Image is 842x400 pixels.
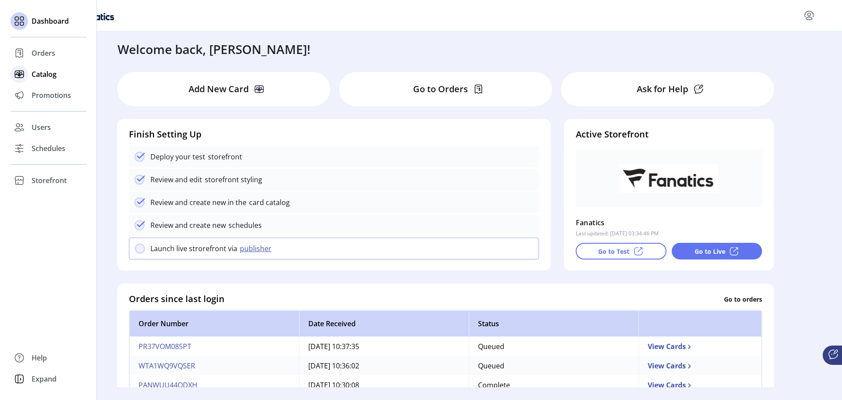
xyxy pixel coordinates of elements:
[32,90,71,101] span: Promotions
[598,247,629,256] p: Go to Test
[226,220,262,231] p: schedules
[469,337,639,356] td: Queued
[32,48,55,58] span: Orders
[129,337,299,356] td: PR37VOM085PT
[246,197,290,208] p: card catalog
[129,128,539,141] h4: Finish Setting Up
[237,243,277,254] button: publisher
[189,83,249,96] p: Add New Card
[32,374,57,384] span: Expand
[129,292,225,306] h4: Orders since last login
[637,83,688,96] p: Ask for Help
[469,375,639,395] td: Complete
[469,310,639,337] th: Status
[129,356,299,375] td: WTA1WQ9VQSER
[802,8,816,22] button: menu
[150,243,237,254] p: Launch live strorefront via
[32,143,65,154] span: Schedules
[205,151,242,162] p: storefront
[150,220,226,231] p: Review and create new
[32,122,51,133] span: Users
[202,174,262,185] p: storefront styling
[724,294,762,303] p: Go to orders
[695,247,725,256] p: Go to Live
[32,16,69,26] span: Dashboard
[413,83,468,96] p: Go to Orders
[129,375,299,395] td: PANWUU44ODXH
[118,40,310,58] h3: Welcome back, [PERSON_NAME]!
[639,337,762,356] td: View Cards
[150,151,205,162] p: Deploy your test
[639,375,762,395] td: View Cards
[299,375,469,395] td: [DATE] 10:30:08
[32,175,67,186] span: Storefront
[32,353,47,363] span: Help
[129,310,299,337] th: Order Number
[299,310,469,337] th: Date Received
[299,356,469,375] td: [DATE] 10:36:02
[299,337,469,356] td: [DATE] 10:37:35
[150,174,202,185] p: Review and edit
[576,216,605,230] p: Fanatics
[32,69,57,79] span: Catalog
[576,230,659,238] p: Last updated: [DATE] 03:34:46 PM
[639,356,762,375] td: View Cards
[150,197,246,208] p: Review and create new in the
[469,356,639,375] td: Queued
[576,128,762,141] h4: Active Storefront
